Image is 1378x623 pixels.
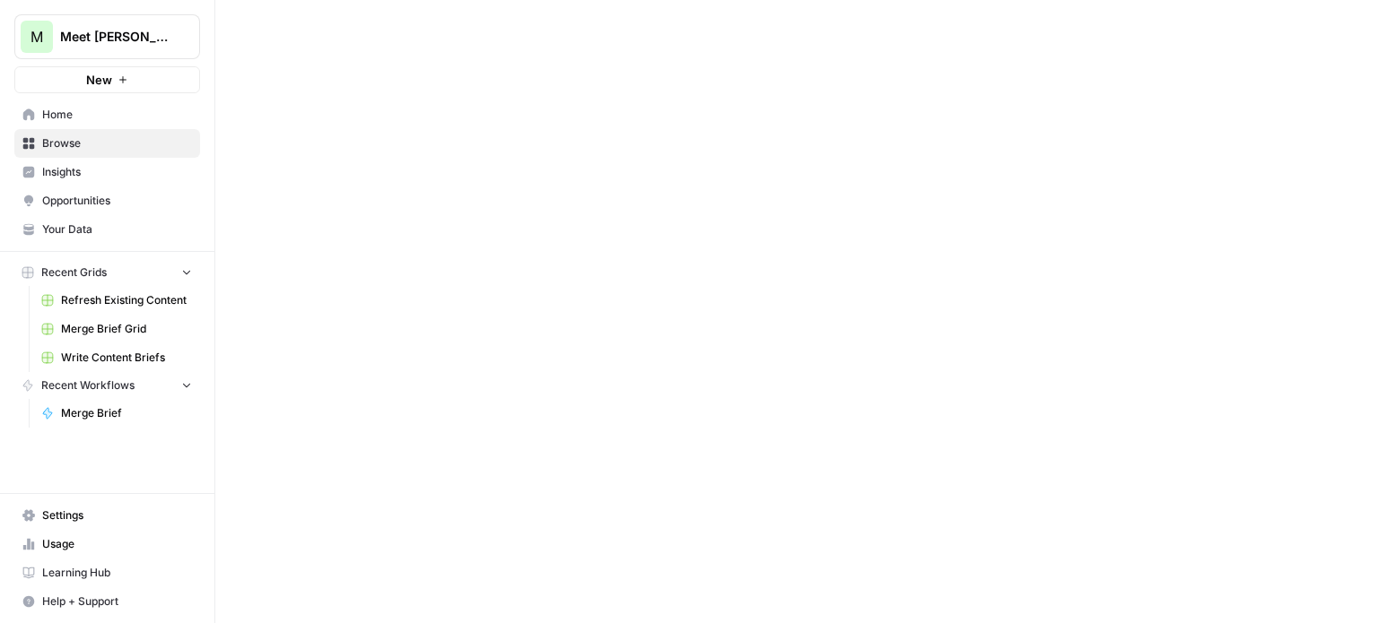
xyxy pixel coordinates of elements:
a: Browse [14,129,200,158]
button: Workspace: Meet Alfred SEO [14,14,200,59]
a: Merge Brief Grid [33,315,200,343]
a: Merge Brief [33,399,200,428]
a: Write Content Briefs [33,343,200,372]
span: Write Content Briefs [61,350,192,366]
a: Refresh Existing Content [33,286,200,315]
span: Home [42,107,192,123]
span: Merge Brief Grid [61,321,192,337]
button: Recent Workflows [14,372,200,399]
span: Merge Brief [61,405,192,421]
span: Recent Grids [41,264,107,281]
a: Learning Hub [14,558,200,587]
button: New [14,66,200,93]
span: New [86,71,112,89]
a: Insights [14,158,200,186]
button: Help + Support [14,587,200,616]
span: Browse [42,135,192,151]
span: M [31,26,43,48]
span: Refresh Existing Content [61,292,192,308]
span: Help + Support [42,593,192,610]
span: Your Data [42,221,192,238]
a: Your Data [14,215,200,244]
a: Settings [14,501,200,530]
span: Meet [PERSON_NAME] [60,28,169,46]
span: Insights [42,164,192,180]
a: Home [14,100,200,129]
span: Opportunities [42,193,192,209]
span: Settings [42,507,192,523]
a: Usage [14,530,200,558]
a: Opportunities [14,186,200,215]
button: Recent Grids [14,259,200,286]
span: Learning Hub [42,565,192,581]
span: Recent Workflows [41,377,135,394]
span: Usage [42,536,192,552]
